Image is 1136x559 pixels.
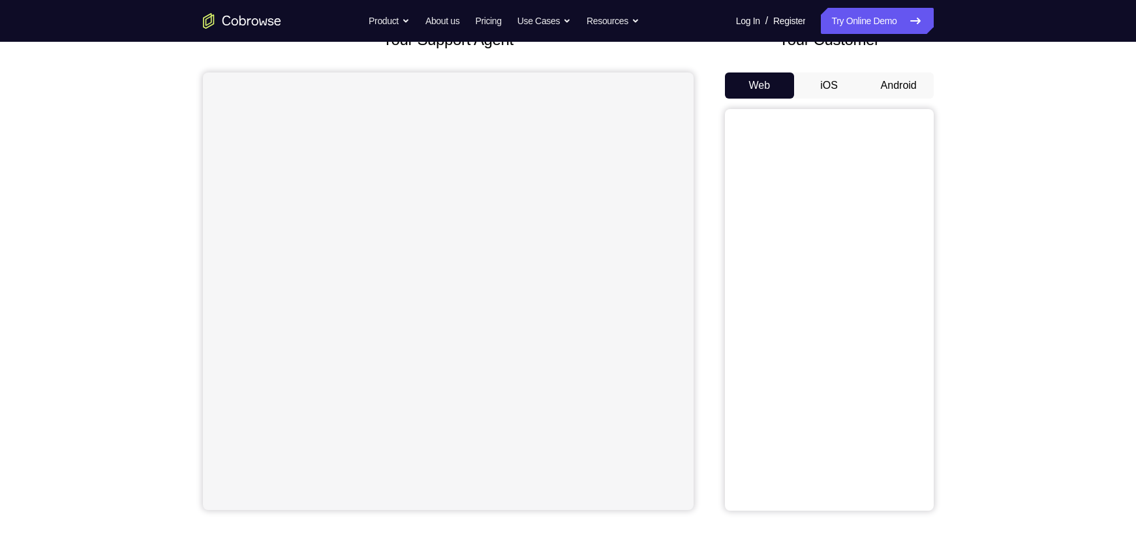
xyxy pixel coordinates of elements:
button: Web [725,72,795,99]
a: Pricing [475,8,501,34]
button: Product [369,8,410,34]
button: Resources [587,8,639,34]
a: Register [773,8,805,34]
a: Try Online Demo [821,8,933,34]
iframe: Agent [203,72,694,510]
button: iOS [794,72,864,99]
a: Go to the home page [203,13,281,29]
button: Use Cases [517,8,571,34]
span: / [765,13,768,29]
a: Log In [736,8,760,34]
button: Android [864,72,934,99]
a: About us [425,8,459,34]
